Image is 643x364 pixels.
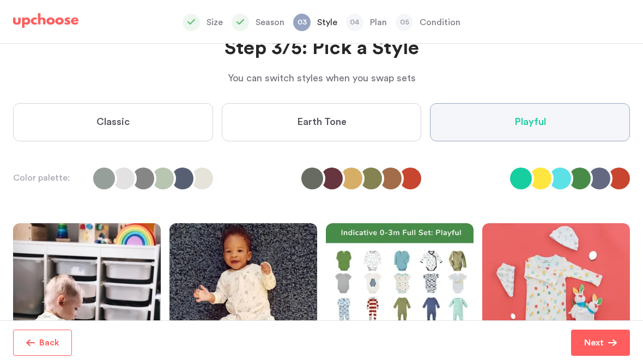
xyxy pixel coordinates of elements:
[13,35,630,62] h2: Step 3/5: Pick a Style
[96,116,130,129] span: Classic
[256,16,284,29] p: Season
[420,16,460,29] p: Condition
[346,14,363,31] span: 04
[317,16,337,29] p: Style
[13,330,72,356] button: Back
[370,16,387,29] p: Plan
[571,330,630,356] button: Next
[13,13,78,33] a: UpChoose
[297,116,347,129] span: Earth Tone
[13,13,78,28] img: UpChoose
[396,14,413,31] span: 05
[584,336,604,349] p: Next
[514,116,546,129] span: Playful
[293,14,311,31] span: 03
[39,336,59,349] p: Back
[228,73,416,83] span: You can switch styles when you swap sets
[207,16,223,29] p: Size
